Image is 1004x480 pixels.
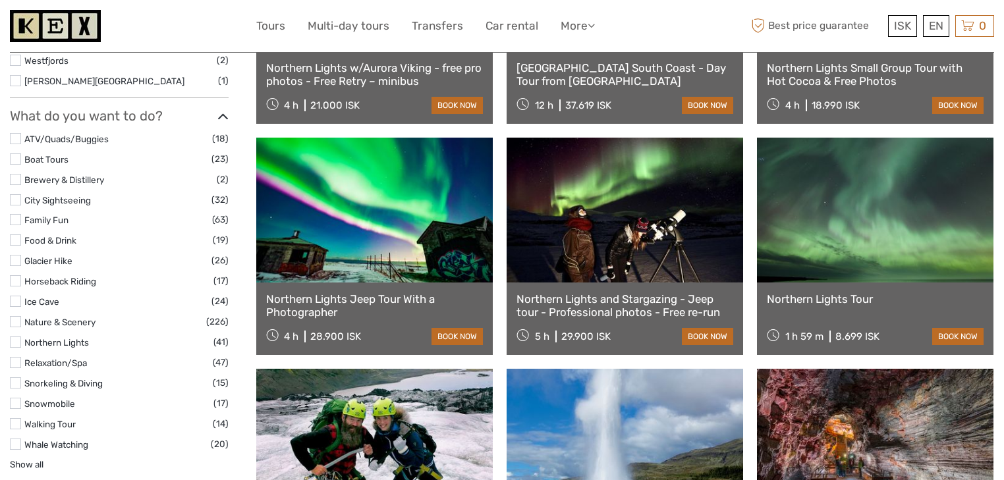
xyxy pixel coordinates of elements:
[10,459,43,469] a: Show all
[213,334,229,350] span: (41)
[266,61,483,88] a: Northern Lights w/Aurora Viking - free pro photos - Free Retry – minibus
[24,154,69,165] a: Boat Tours
[24,296,59,307] a: Ice Cave
[24,195,91,205] a: City Sightseeing
[535,99,553,111] span: 12 h
[213,232,229,248] span: (19)
[10,10,101,42] img: 1261-44dab5bb-39f8-40da-b0c2-4d9fce00897c_logo_small.jpg
[308,16,389,36] a: Multi-day tours
[565,99,611,111] div: 37.619 ISK
[24,76,184,86] a: [PERSON_NAME][GEOGRAPHIC_DATA]
[932,328,984,345] a: book now
[535,331,549,342] span: 5 h
[218,73,229,88] span: (1)
[152,20,167,36] button: Open LiveChat chat widget
[785,99,800,111] span: 4 h
[211,253,229,268] span: (26)
[284,99,298,111] span: 4 h
[24,378,103,388] a: Snorkeling & Diving
[24,358,87,368] a: Relaxation/Spa
[24,255,72,266] a: Glacier Hike
[835,331,879,342] div: 8.699 ISK
[923,15,949,37] div: EN
[412,16,463,36] a: Transfers
[486,16,538,36] a: Car rental
[256,16,285,36] a: Tours
[24,398,75,409] a: Snowmobile
[24,317,96,327] a: Nature & Scenery
[24,235,76,246] a: Food & Drink
[24,134,109,144] a: ATV/Quads/Buggies
[10,108,229,124] h3: What do you want to do?
[310,99,360,111] div: 21.000 ISK
[24,439,88,450] a: Whale Watching
[24,55,69,66] a: Westfjords
[932,97,984,114] a: book now
[682,97,733,114] a: book now
[211,294,229,309] span: (24)
[894,19,911,32] span: ISK
[24,419,76,429] a: Walking Tour
[812,99,860,111] div: 18.990 ISK
[310,331,361,342] div: 28.900 ISK
[213,355,229,370] span: (47)
[213,416,229,431] span: (14)
[212,212,229,227] span: (63)
[212,131,229,146] span: (18)
[767,292,984,306] a: Northern Lights Tour
[748,15,885,37] span: Best price guarantee
[767,61,984,88] a: Northern Lights Small Group Tour with Hot Cocoa & Free Photos
[561,16,595,36] a: More
[213,396,229,411] span: (17)
[266,292,483,319] a: Northern Lights Jeep Tour With a Photographer
[24,215,69,225] a: Family Fun
[206,314,229,329] span: (226)
[561,331,611,342] div: 29.900 ISK
[18,23,149,34] p: We're away right now. Please check back later!
[211,151,229,167] span: (23)
[213,375,229,390] span: (15)
[211,437,229,452] span: (20)
[284,331,298,342] span: 4 h
[24,174,104,185] a: Brewery & Distillery
[432,328,483,345] a: book now
[24,337,89,348] a: Northern Lights
[213,273,229,288] span: (17)
[516,61,733,88] a: [GEOGRAPHIC_DATA] South Coast - Day Tour from [GEOGRAPHIC_DATA]
[682,328,733,345] a: book now
[211,192,229,207] span: (32)
[217,172,229,187] span: (2)
[432,97,483,114] a: book now
[24,276,96,286] a: Horseback Riding
[785,331,823,342] span: 1 h 59 m
[217,53,229,68] span: (2)
[977,19,988,32] span: 0
[516,292,733,319] a: Northern Lights and Stargazing - Jeep tour - Professional photos - Free re-run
